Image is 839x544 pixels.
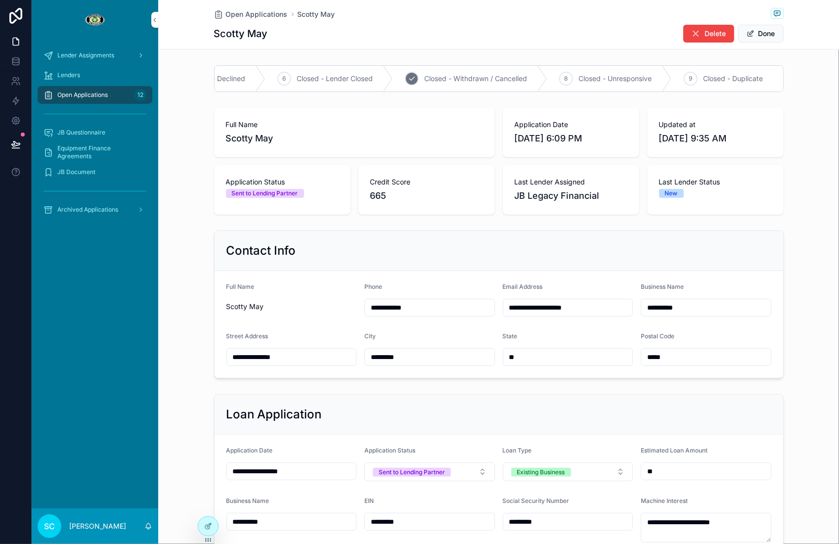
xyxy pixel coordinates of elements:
[364,447,415,454] span: Application Status
[214,9,288,19] a: Open Applications
[515,177,627,187] span: Last Lender Assigned
[665,189,678,198] div: New
[689,75,692,83] span: 9
[57,51,114,59] span: Lender Assignments
[57,168,95,176] span: JB Document
[38,124,152,141] a: JB Questionnaire
[641,497,688,504] span: Machine Interest
[364,283,382,290] span: Phone
[370,177,483,187] span: Credit Score
[503,462,633,481] button: Select Button
[683,25,734,43] button: Delete
[738,25,784,43] button: Done
[226,243,296,259] h2: Contact Info
[226,9,288,19] span: Open Applications
[503,332,518,340] span: State
[226,177,339,187] span: Application Status
[57,144,142,160] span: Equipment Finance Agreements
[226,132,483,145] span: Scotty May
[364,332,376,340] span: City
[705,29,726,39] span: Delete
[32,40,158,231] div: scrollable content
[38,86,152,104] a: Open Applications12
[226,332,268,340] span: Street Address
[226,283,255,290] span: Full Name
[515,132,627,145] span: [DATE] 6:09 PM
[297,74,373,84] span: Closed - Lender Closed
[57,71,80,79] span: Lenders
[641,332,674,340] span: Postal Code
[641,447,707,454] span: Estimated Loan Amount
[425,74,528,84] span: Closed - Withdrawn / Cancelled
[641,283,684,290] span: Business Name
[579,74,652,84] span: Closed - Unresponsive
[57,91,108,99] span: Open Applications
[226,120,483,130] span: Full Name
[298,9,335,19] a: Scotty May
[704,74,763,84] span: Closed - Duplicate
[282,75,286,83] span: 6
[188,74,246,84] span: Closed - Declined
[659,177,772,187] span: Last Lender Status
[38,201,152,219] a: Archived Applications
[503,283,543,290] span: Email Address
[226,302,357,312] span: Scotty May
[38,66,152,84] a: Lenders
[517,468,565,477] div: Existing Business
[57,206,118,214] span: Archived Applications
[232,189,298,198] div: Sent to Lending Partner
[364,462,495,481] button: Select Button
[364,497,374,504] span: EIN
[57,129,105,136] span: JB Questionnaire
[515,120,627,130] span: Application Date
[659,120,772,130] span: Updated at
[44,520,55,532] span: SC
[370,189,483,203] span: 665
[564,75,568,83] span: 8
[214,27,268,41] h1: Scotty May
[515,189,627,203] span: JB Legacy Financial
[226,497,269,504] span: Business Name
[659,132,772,145] span: [DATE] 9:35 AM
[503,497,570,504] span: Social Security Number
[69,521,126,531] p: [PERSON_NAME]
[134,89,146,101] div: 12
[38,46,152,64] a: Lender Assignments
[38,163,152,181] a: JB Document
[379,468,445,477] div: Sent to Lending Partner
[38,143,152,161] a: Equipment Finance Agreements
[226,407,322,422] h2: Loan Application
[503,447,532,454] span: Loan Type
[226,447,273,454] span: Application Date
[85,12,105,28] img: App logo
